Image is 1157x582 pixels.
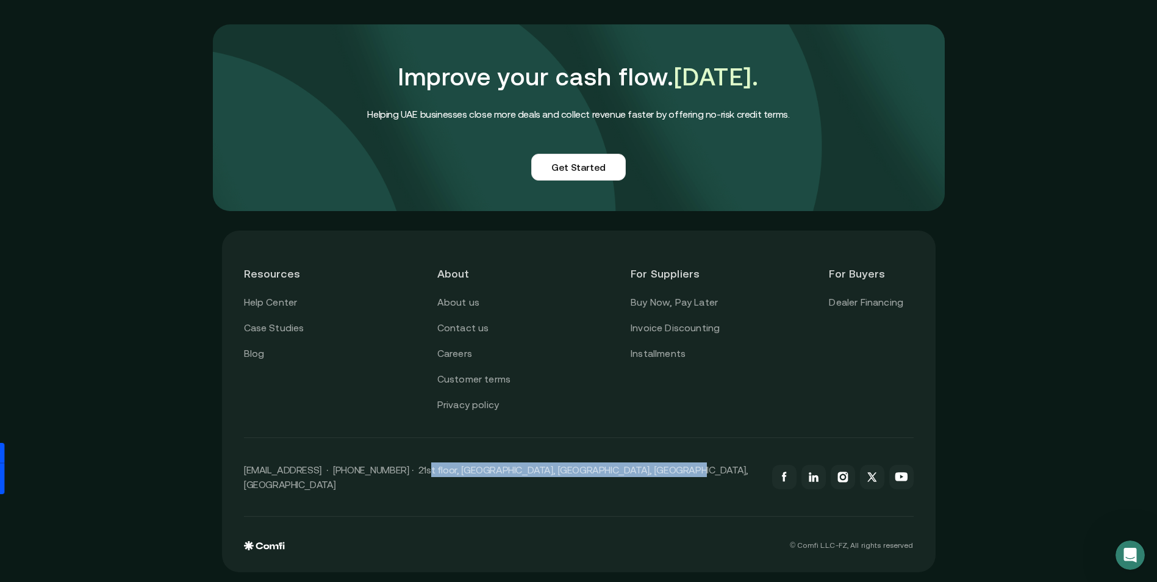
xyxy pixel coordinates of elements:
iframe: Intercom live chat [1116,541,1145,570]
p: © Comfi L.L.C-FZ, All rights reserved [790,541,913,550]
header: For Suppliers [631,253,720,295]
a: Dealer Financing [829,295,903,311]
header: Resources [244,253,328,295]
a: Careers [437,346,472,362]
a: Case Studies [244,320,304,336]
a: Help Center [244,295,298,311]
a: Blog [244,346,265,362]
header: About [437,253,521,295]
img: comfi [213,24,945,211]
a: Customer terms [437,372,510,387]
p: [EMAIL_ADDRESS] · [PHONE_NUMBER] · 21st floor, [GEOGRAPHIC_DATA], [GEOGRAPHIC_DATA], [GEOGRAPHIC_... [244,462,760,492]
a: Invoice Discounting [631,320,720,336]
a: Contact us [437,320,489,336]
span: [DATE]. [674,63,759,90]
a: About us [437,295,479,311]
h4: Helping UAE businesses close more deals and collect revenue faster by offering no-risk credit terms. [367,106,789,122]
img: comfi logo [244,541,285,551]
a: Get Started [531,154,626,181]
a: Installments [631,346,686,362]
a: Privacy policy [437,397,499,413]
h1: Improve your cash flow. [367,55,789,99]
a: Buy Now, Pay Later [631,295,718,311]
header: For Buyers [829,253,913,295]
